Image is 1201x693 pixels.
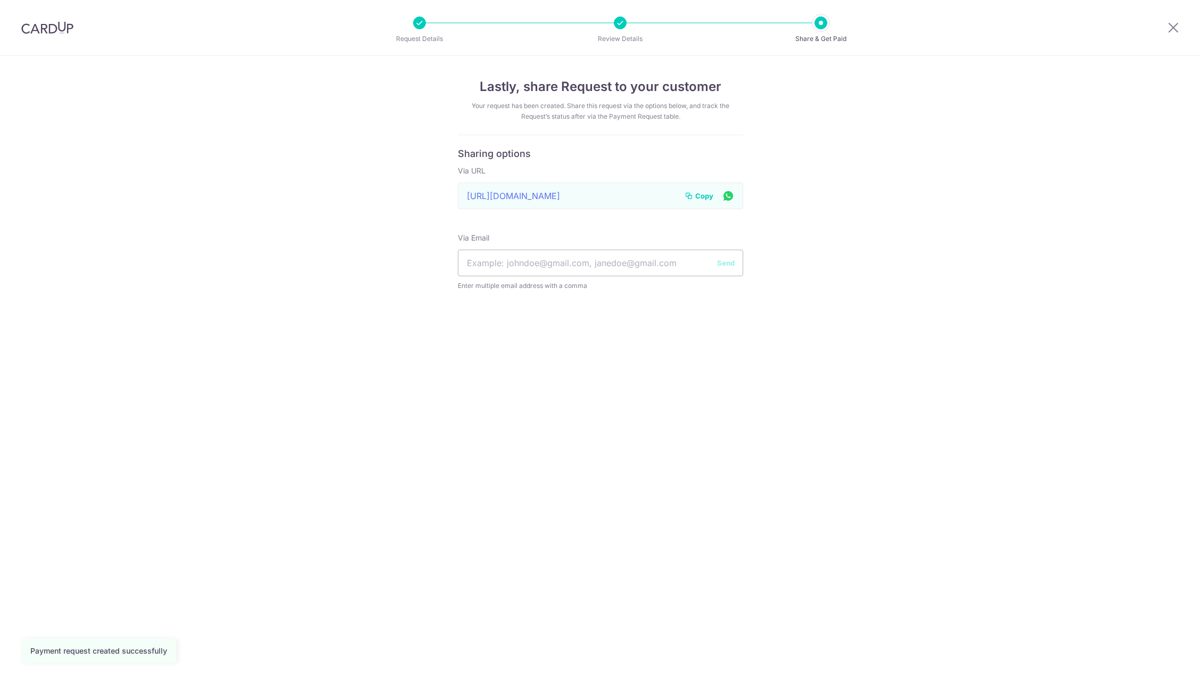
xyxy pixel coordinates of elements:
span: Enter multiple email address with a comma [458,280,743,291]
p: Share & Get Paid [782,34,860,44]
button: Copy [685,191,713,201]
p: Request Details [380,34,459,44]
span: Copy [695,191,713,201]
img: CardUp [21,21,73,34]
iframe: Opens a widget where you can find more information [1133,661,1190,688]
label: Via URL [458,166,486,176]
input: Example: johndoe@gmail.com, janedoe@gmail.com [458,250,743,276]
div: Your request has been created. Share this request via the options below, and track the Request’s ... [458,101,743,122]
p: Review Details [581,34,660,44]
h4: Lastly, share Request to your customer [458,77,743,96]
h6: Sharing options [458,148,743,160]
label: Via Email [458,233,489,243]
div: Payment request created successfully [30,646,167,656]
button: Send [717,258,735,268]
